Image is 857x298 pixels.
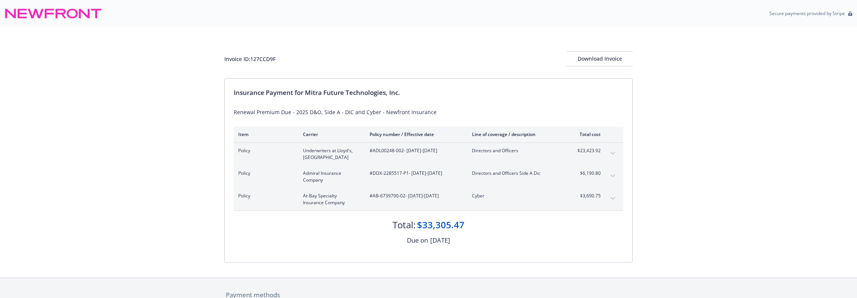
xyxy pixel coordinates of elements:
[607,170,619,182] button: expand content
[234,88,623,98] div: Insurance Payment for Mitra Future Technologies, Inc.
[238,193,291,199] span: Policy
[238,131,291,138] div: Item
[567,51,633,66] button: Download Invoice
[607,147,619,159] button: expand content
[472,147,560,154] span: Directors and Officers
[567,52,633,66] div: Download Invoice
[370,170,460,177] span: #DDX-2285517-P1 - [DATE]-[DATE]
[234,143,623,165] div: PolicyUnderwriters at Lloyd's, [GEOGRAPHIC_DATA]#ADL00248-002- [DATE]-[DATE]Directors and Officer...
[472,170,560,177] span: Directors and Officers Side A Dic
[303,147,358,161] span: Underwriters at Lloyd's, [GEOGRAPHIC_DATA]
[303,193,358,206] span: At-Bay Specialty Insurance Company
[572,131,601,138] div: Total cost
[572,170,601,177] span: $6,190.80
[572,193,601,199] span: $3,690.75
[607,193,619,205] button: expand content
[572,147,601,154] span: $23,423.92
[407,235,428,245] div: Due on
[472,193,560,199] span: Cyber
[303,131,358,138] div: Carrier
[472,131,560,138] div: Line of coverage / description
[234,108,623,116] div: Renewal Premium Due - 2025 D&O, Side A - DIC and Cyber - Newfront Insurance
[303,170,358,183] span: Admiral Insurance Company
[238,170,291,177] span: Policy
[769,10,845,17] p: Secure payments provided by Stripe
[417,219,464,231] div: $33,305.47
[224,55,276,63] div: Invoice ID: 127CCD9F
[238,147,291,154] span: Policy
[234,165,623,188] div: PolicyAdmiral Insurance Company#DDX-2285517-P1- [DATE]-[DATE]Directors and Officers Side A Dic$6,...
[370,193,460,199] span: #AB-6739790-02 - [DATE]-[DATE]
[430,235,450,245] div: [DATE]
[370,147,460,154] span: #ADL00248-002 - [DATE]-[DATE]
[234,188,623,211] div: PolicyAt-Bay Specialty Insurance Company#AB-6739790-02- [DATE]-[DATE]Cyber$3,690.75expand content
[393,219,416,231] div: Total:
[370,131,460,138] div: Policy number / Effective date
